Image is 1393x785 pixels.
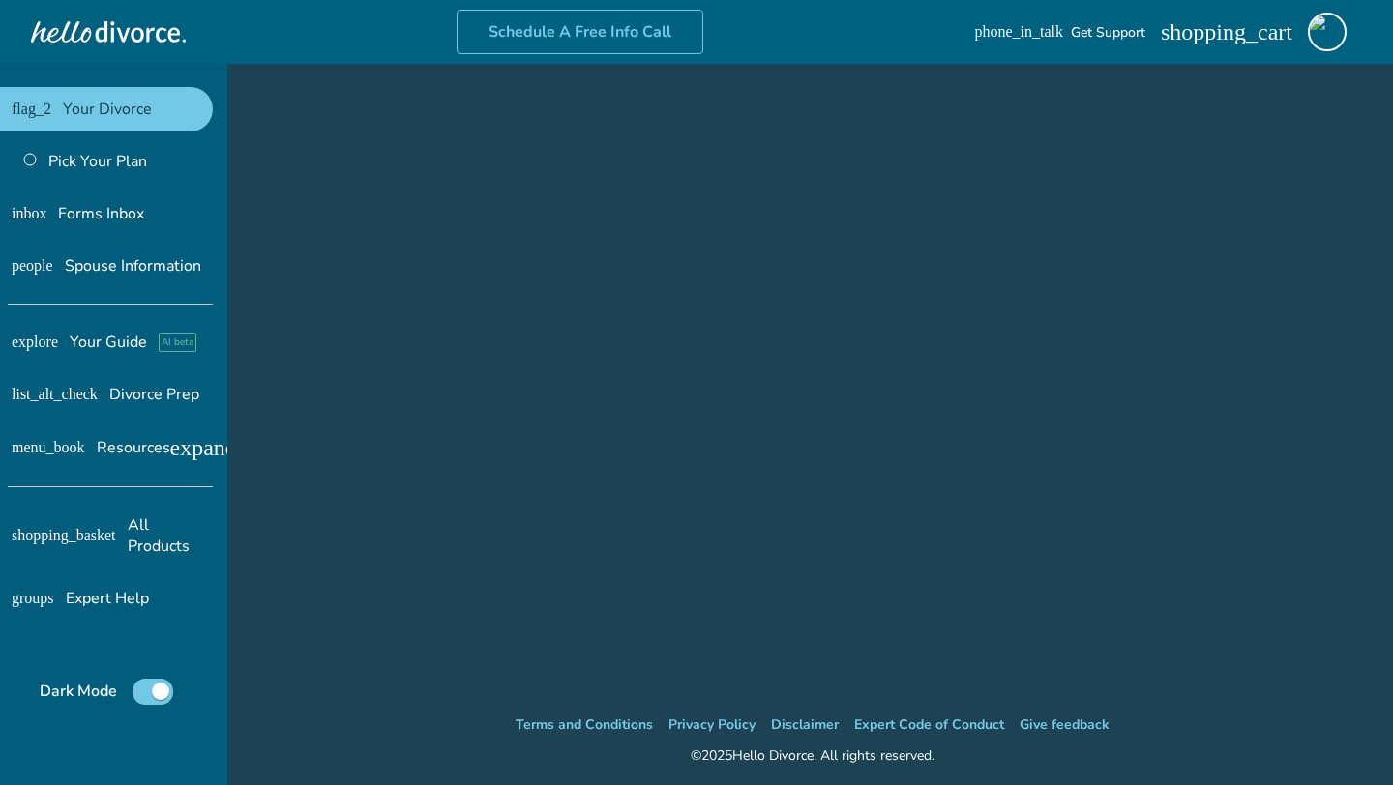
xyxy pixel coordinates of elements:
[516,715,653,734] a: Terms and Conditions
[58,203,144,224] span: Forms Inbox
[12,437,170,458] span: Resources
[854,715,1004,734] a: Expert Code of Conduct
[771,713,839,737] li: Disclaimer
[40,681,117,702] span: Dark Mode
[12,102,51,117] span: flag_2
[457,10,703,54] a: Schedule A Free Info Call
[1161,20,1292,44] span: shopping_cart
[12,591,54,606] span: groups
[12,387,98,402] span: list_alt_check
[12,334,58,350] span: explore
[12,258,53,274] span: people
[691,744,934,768] div: © 2025 Hello Divorce. All rights reserved.
[1020,713,1110,737] li: Give feedback
[1308,13,1347,51] img: pevefef982@dawhe.com
[1071,23,1145,42] span: Get Support
[159,333,196,352] span: AI beta
[668,715,756,734] a: Privacy Policy
[12,206,46,221] span: inbox
[974,24,1063,40] span: phone_in_talk
[12,528,116,543] span: shopping_basket
[974,23,1145,42] a: phone_in_talkGet Support
[12,440,85,455] span: menu_book
[170,436,297,459] span: expand_more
